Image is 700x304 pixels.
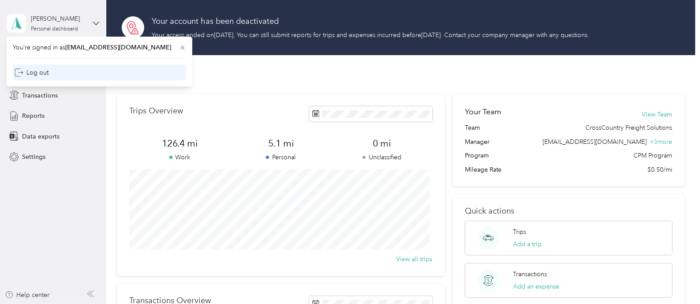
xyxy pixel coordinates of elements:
[22,152,45,161] span: Settings
[513,227,527,236] p: Trips
[332,137,433,150] span: 0 mi
[648,165,673,174] span: $0.50/mi
[651,255,700,304] iframe: Everlance-gr Chat Button Frame
[465,137,490,146] span: Manager
[513,240,542,249] button: Add a trip
[513,282,560,291] button: Add an expense
[397,255,433,264] button: View all trips
[129,106,183,116] p: Trips Overview
[129,153,230,162] p: Work
[22,91,58,100] span: Transactions
[634,151,673,160] span: CPM Program
[230,153,331,162] p: Personal
[465,106,501,117] h2: Your Team
[465,123,480,132] span: Team
[22,132,60,141] span: Data exports
[332,153,433,162] p: Unclassified
[230,137,331,150] span: 5.1 mi
[586,123,673,132] span: CrossCountry Freight Solutions
[465,206,672,216] p: Quick actions
[15,68,49,77] div: Log out
[5,290,50,300] button: Help center
[22,111,45,120] span: Reports
[650,138,673,146] span: + 3 more
[13,43,186,52] span: You’re signed in as
[642,110,673,119] button: View Team
[465,151,489,160] span: Program
[31,14,86,23] div: [PERSON_NAME]
[31,26,78,32] div: Personal dashboard
[152,30,589,40] p: Your access ended on [DATE] . You can still submit reports for trips and expenses incurred before...
[152,15,589,27] h2: Your account has been deactivated
[543,138,647,146] span: [EMAIL_ADDRESS][DOMAIN_NAME]
[513,270,547,279] p: Transactions
[65,44,171,51] span: [EMAIL_ADDRESS][DOMAIN_NAME]
[465,165,502,174] span: Mileage Rate
[129,137,230,150] span: 126.4 mi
